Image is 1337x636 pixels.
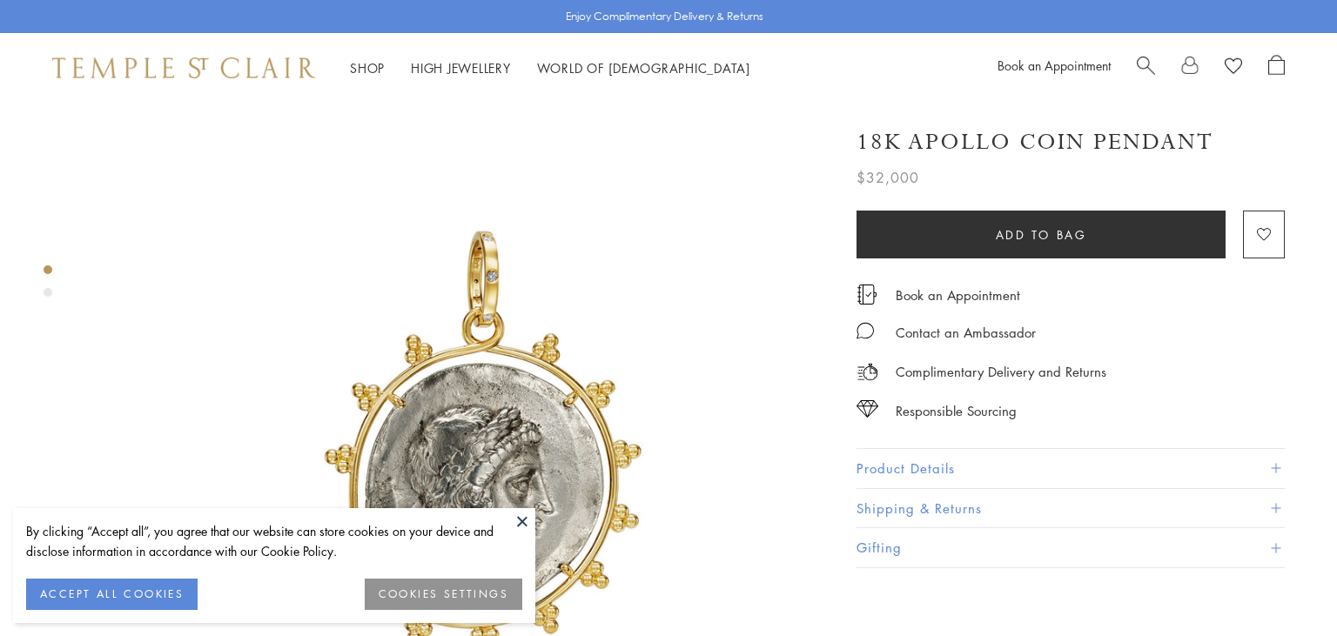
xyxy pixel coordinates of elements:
[1250,554,1320,619] iframe: Gorgias live chat messenger
[1137,55,1155,81] a: Search
[857,361,878,383] img: icon_delivery.svg
[857,528,1285,567] button: Gifting
[857,322,874,339] img: MessageIcon-01_2.svg
[857,285,877,305] img: icon_appointment.svg
[1225,55,1242,81] a: View Wishlist
[896,400,1017,422] div: Responsible Sourcing
[566,8,763,25] p: Enjoy Complimentary Delivery & Returns
[52,57,315,78] img: Temple St. Clair
[365,579,522,610] button: COOKIES SETTINGS
[857,400,878,418] img: icon_sourcing.svg
[896,361,1106,383] p: Complimentary Delivery and Returns
[857,489,1285,528] button: Shipping & Returns
[857,449,1285,488] button: Product Details
[1268,55,1285,81] a: Open Shopping Bag
[350,59,385,77] a: ShopShop
[896,322,1036,344] div: Contact an Ambassador
[350,57,750,79] nav: Main navigation
[896,285,1020,305] a: Book an Appointment
[26,521,522,561] div: By clicking “Accept all”, you agree that our website can store cookies on your device and disclos...
[998,57,1111,74] a: Book an Appointment
[996,225,1087,244] span: Add to bag
[537,59,750,77] a: World of [DEMOGRAPHIC_DATA]World of [DEMOGRAPHIC_DATA]
[26,579,198,610] button: ACCEPT ALL COOKIES
[857,127,1213,157] h1: 18K Apollo Coin Pendant
[44,261,52,311] div: Product gallery navigation
[411,59,511,77] a: High JewelleryHigh Jewellery
[857,166,919,189] span: $32,000
[857,211,1226,258] button: Add to bag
